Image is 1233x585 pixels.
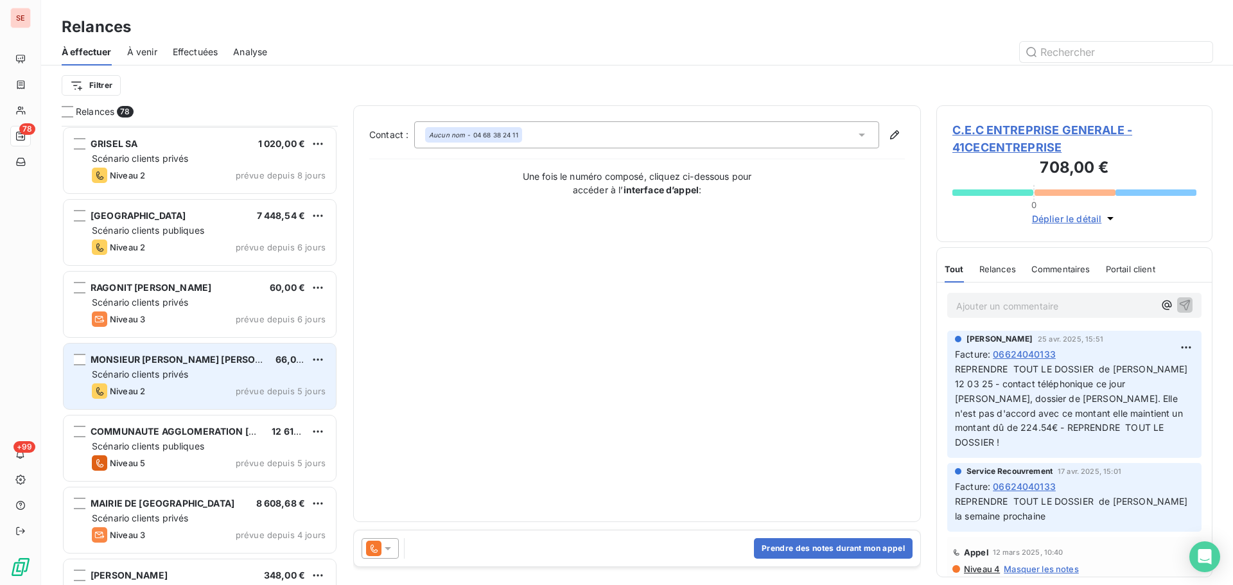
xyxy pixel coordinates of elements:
span: Niveau 2 [110,386,145,396]
button: Prendre des notes durant mon appel [754,538,913,559]
span: Scénario clients privés [92,153,188,164]
span: 78 [117,106,133,118]
span: Déplier le détail [1032,212,1102,225]
span: prévue depuis 6 jours [236,314,326,324]
strong: interface d’appel [624,184,699,195]
span: Niveau 3 [110,530,145,540]
span: Commentaires [1031,264,1090,274]
span: +99 [13,441,35,453]
span: Scénario clients publiques [92,225,204,236]
span: Masquer les notes [1004,564,1079,574]
span: Relances [979,264,1016,274]
label: Contact : [369,128,414,141]
div: grid [62,126,338,585]
span: 06624040133 [993,347,1056,361]
span: 12 610,13 € [272,426,320,437]
span: MAIRIE DE [GEOGRAPHIC_DATA] [91,498,234,509]
button: Filtrer [62,75,121,96]
span: COMMUNAUTE AGGLOMERATION [GEOGRAPHIC_DATA] [91,426,340,437]
h3: 708,00 € [952,156,1196,182]
span: 25 avr. 2025, 15:51 [1038,335,1103,343]
span: Facture : [955,480,990,493]
span: Niveau 4 [963,564,1000,574]
button: Déplier le détail [1028,211,1121,226]
span: REPRENDRE TOUT LE DOSSIER de [PERSON_NAME] la semaine prochaine [955,496,1191,521]
h3: Relances [62,15,131,39]
span: Niveau 2 [110,242,145,252]
span: prévue depuis 5 jours [236,386,326,396]
span: Effectuées [173,46,218,58]
span: RAGONIT [PERSON_NAME] [91,282,211,293]
span: prévue depuis 8 jours [236,170,326,180]
span: prévue depuis 6 jours [236,242,326,252]
span: Scénario clients privés [92,297,188,308]
span: MONSIEUR [PERSON_NAME] [PERSON_NAME] [91,354,298,365]
span: Scénario clients privés [92,512,188,523]
span: Portail client [1106,264,1155,274]
span: 78 [19,123,35,135]
span: Niveau 5 [110,458,145,468]
span: 60,00 € [270,282,305,293]
span: 8 608,68 € [256,498,306,509]
span: Niveau 3 [110,314,145,324]
span: Scénario clients publiques [92,441,204,451]
span: [GEOGRAPHIC_DATA] [91,210,186,221]
span: Niveau 2 [110,170,145,180]
span: prévue depuis 4 jours [236,530,326,540]
div: - 04 68 38 24 11 [429,130,518,139]
img: Logo LeanPay [10,557,31,577]
span: Facture : [955,347,990,361]
span: GRISEL SA [91,138,137,149]
div: Open Intercom Messenger [1189,541,1220,572]
p: Une fois le numéro composé, cliquez ci-dessous pour accéder à l’ : [509,170,765,196]
span: Relances [76,105,114,118]
span: 348,00 € [264,570,305,581]
span: [PERSON_NAME] [966,333,1033,345]
span: C.E.C ENTREPRISE GENERALE - 41CECENTREPRISE [952,121,1196,156]
span: 12 mars 2025, 10:40 [993,548,1063,556]
div: SE [10,8,31,28]
em: Aucun nom [429,130,465,139]
span: Analyse [233,46,267,58]
span: 06624040133 [993,480,1056,493]
span: prévue depuis 5 jours [236,458,326,468]
span: Appel [964,547,989,557]
span: [PERSON_NAME] [91,570,168,581]
span: 1 020,00 € [258,138,306,149]
span: Tout [945,264,964,274]
span: Scénario clients privés [92,369,188,380]
span: 7 448,54 € [257,210,306,221]
input: Rechercher [1020,42,1212,62]
span: 17 avr. 2025, 15:01 [1058,467,1121,475]
span: 0 [1031,200,1036,210]
span: 66,00 € [275,354,311,365]
span: À effectuer [62,46,112,58]
span: Service Recouvrement [966,466,1053,477]
span: À venir [127,46,157,58]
